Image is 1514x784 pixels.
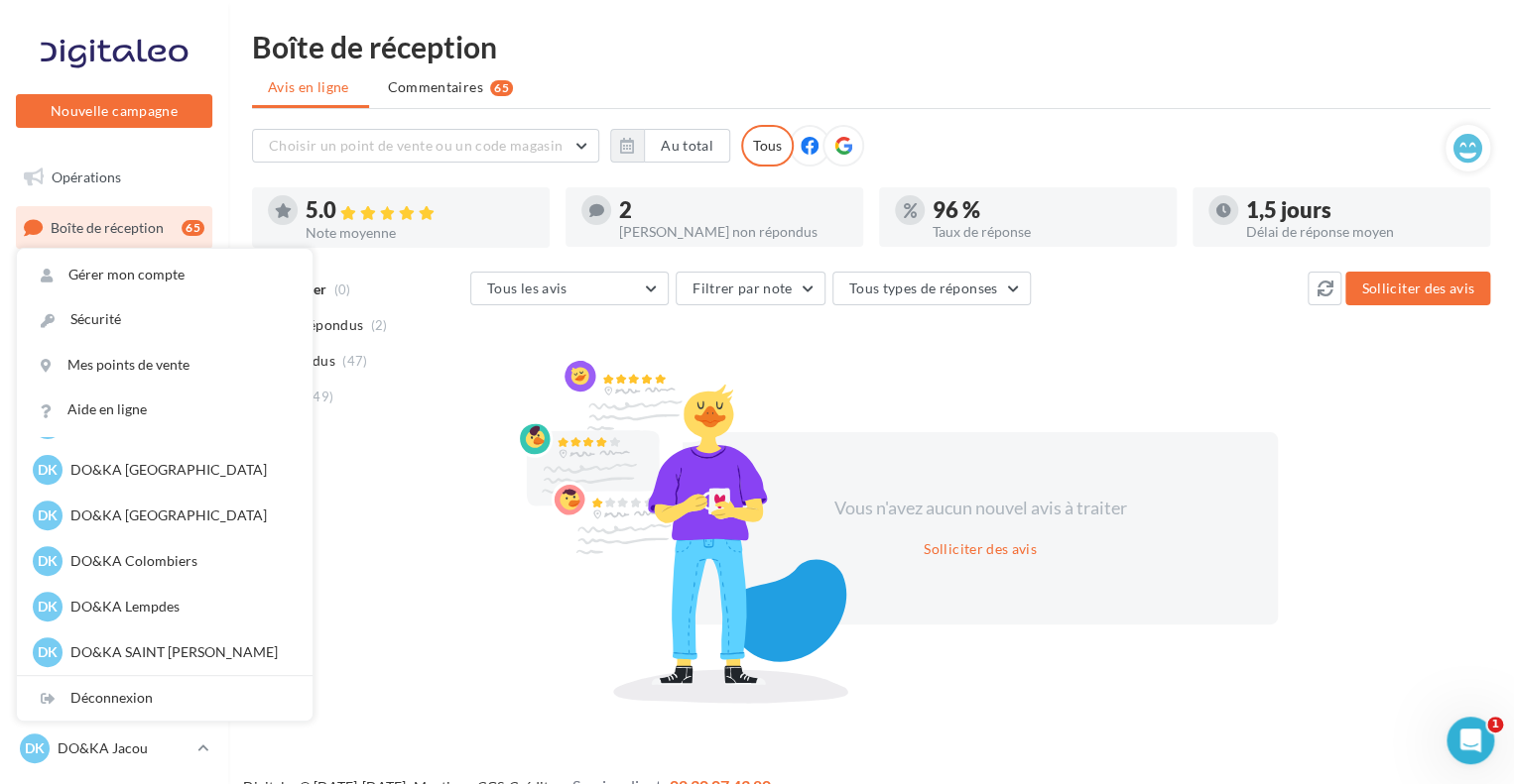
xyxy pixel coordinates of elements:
button: Nouvelle campagne [16,94,212,128]
span: Tous types de réponses [849,280,998,296]
span: (47) [342,353,367,369]
button: Au total [610,129,730,163]
span: Opérations [52,168,121,185]
button: Tous les avis [470,272,669,305]
p: DO&KA Colombiers [70,551,289,571]
span: (2) [371,317,388,333]
button: Choisir un point de vente ou un code magasin [252,129,599,163]
span: DK [38,597,58,616]
div: 65 [490,80,513,96]
div: Délai de réponse moyen [1246,225,1474,239]
p: DO&KA [GEOGRAPHIC_DATA] [70,505,289,525]
p: DO&KA [GEOGRAPHIC_DATA] [70,460,289,480]
div: Déconnexion [17,676,313,721]
div: Taux de réponse [933,225,1161,239]
span: DK [38,551,58,571]
span: DK [38,505,58,525]
a: Sollicitation d'avis [12,306,216,348]
span: DK [25,738,45,758]
button: Solliciter des avis [916,537,1045,561]
div: 2 [619,199,847,221]
iframe: Intercom live chat [1447,717,1494,764]
div: Vous n'avez aucun nouvel avis à traiter [810,496,1151,521]
p: DO&KA Jacou [58,738,189,758]
a: Sécurité [17,297,313,342]
div: Note moyenne [306,226,534,240]
span: Commentaires [388,77,483,97]
span: (49) [309,389,333,404]
div: 96 % [933,199,1161,221]
div: Boîte de réception [252,32,1490,61]
p: DO&KA SAINT [PERSON_NAME] [70,642,289,662]
a: Visibilité en ligne [12,257,216,298]
div: 5.0 [306,199,534,222]
span: 1 [1487,717,1503,732]
div: 65 [182,220,204,236]
a: Calendrier [12,552,216,594]
a: Aide en ligne [17,388,313,432]
span: Boîte de réception [51,218,164,235]
span: DK [38,460,58,480]
button: Filtrer par note [676,272,825,305]
a: Boîte de réception65 [12,206,216,249]
a: Médiathèque [12,504,216,545]
a: Gérer mon compte [17,253,313,297]
div: Tous [741,125,794,167]
a: SMS unitaire [12,356,216,397]
a: Mes points de vente [17,343,313,388]
span: Non répondus [271,315,363,335]
a: Opérations [12,157,216,198]
p: DO&KA Lempdes [70,597,289,616]
button: Tous types de réponses [832,272,1031,305]
div: 1,5 jours [1246,199,1474,221]
span: Choisir un point de vente ou un code magasin [269,137,563,154]
button: Au total [644,129,730,163]
a: Contacts [12,454,216,496]
button: Solliciter des avis [1345,272,1490,305]
div: [PERSON_NAME] non répondus [619,225,847,239]
span: DK [38,642,58,662]
a: Campagnes [12,404,216,446]
a: DK DO&KA Jacou [16,729,212,767]
span: Tous les avis [487,280,568,296]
